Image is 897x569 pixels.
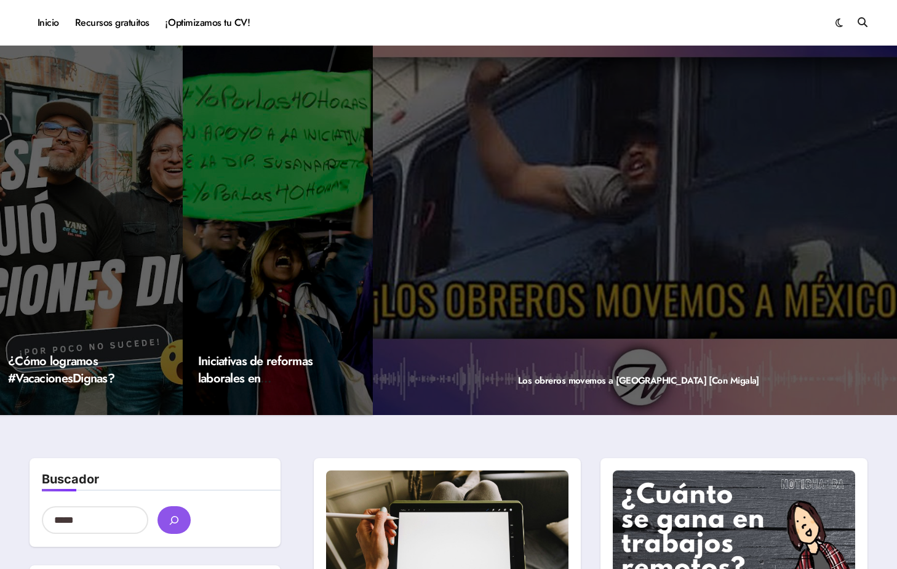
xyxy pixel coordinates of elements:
a: Inicio [30,6,67,39]
a: Iniciativas de reformas laborales en [GEOGRAPHIC_DATA] (2023) [198,352,317,422]
a: ¡Optimizamos tu CV! [157,6,258,39]
label: Buscador [42,472,99,486]
a: ¿Cómo logramos #VacacionesDignas? [8,352,114,387]
a: Los obreros movemos a [GEOGRAPHIC_DATA] [Con Migala] [518,374,759,387]
a: Recursos gratuitos [67,6,157,39]
button: buscar [157,506,191,534]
